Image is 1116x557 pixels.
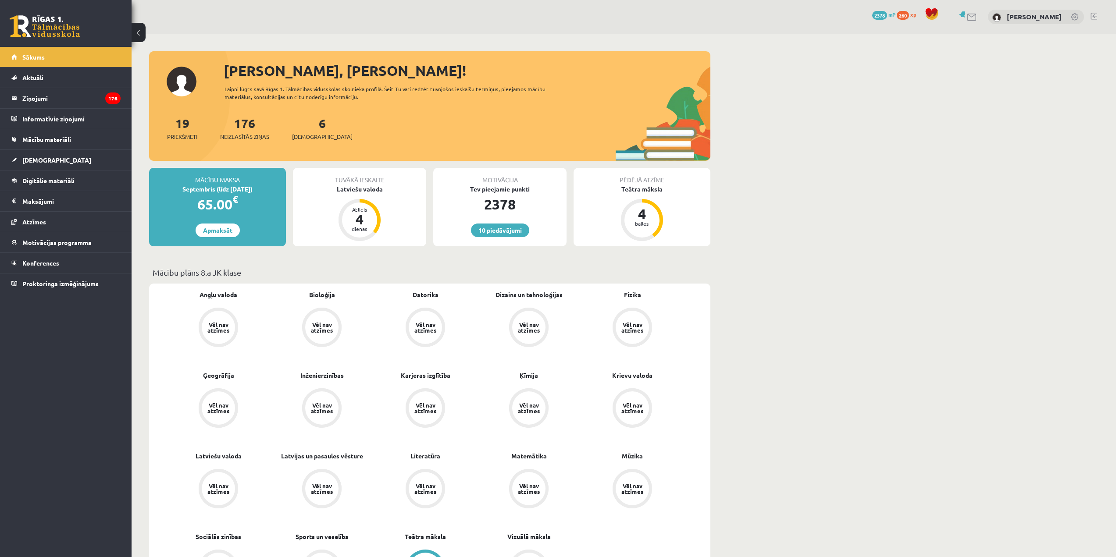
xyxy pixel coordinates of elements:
[517,402,541,414] div: Vēl nav atzīmes
[992,13,1001,22] img: Daniils Gajevskis
[270,388,374,429] a: Vēl nav atzīmes
[872,11,887,20] span: 2378
[612,371,652,380] a: Krievu valoda
[374,469,477,510] a: Vēl nav atzīmes
[167,132,197,141] span: Priekšmeti
[888,11,895,18] span: mP
[11,109,121,129] a: Informatīvie ziņojumi
[11,47,121,67] a: Sākums
[22,88,121,108] legend: Ziņojumi
[477,469,581,510] a: Vēl nav atzīmes
[11,88,121,108] a: Ziņojumi176
[200,290,237,299] a: Angļu valoda
[620,402,645,414] div: Vēl nav atzīmes
[581,388,684,429] a: Vēl nav atzīmes
[507,532,551,541] a: Vizuālā māksla
[105,92,121,104] i: 176
[413,483,438,494] div: Vēl nav atzīmes
[433,184,567,194] div: Tev pieejamie punkti
[310,402,334,414] div: Vēl nav atzīmes
[149,184,286,194] div: Septembris (līdz [DATE])
[401,371,450,380] a: Karjeras izglītība
[293,168,426,184] div: Tuvākā ieskaite
[22,218,46,226] span: Atzīmes
[629,221,655,226] div: balles
[292,132,353,141] span: [DEMOGRAPHIC_DATA]
[293,184,426,242] a: Latviešu valoda Atlicis 4 dienas
[581,308,684,349] a: Vēl nav atzīmes
[10,15,80,37] a: Rīgas 1. Tālmācības vidusskola
[22,238,92,246] span: Motivācijas programma
[270,308,374,349] a: Vēl nav atzīmes
[224,60,710,81] div: [PERSON_NAME], [PERSON_NAME]!
[374,308,477,349] a: Vēl nav atzīmes
[433,194,567,215] div: 2378
[196,451,242,461] a: Latviešu valoda
[167,388,270,429] a: Vēl nav atzīmes
[629,207,655,221] div: 4
[620,322,645,333] div: Vēl nav atzīmes
[517,483,541,494] div: Vēl nav atzīmes
[225,85,561,101] div: Laipni lūgts savā Rīgas 1. Tālmācības vidusskolas skolnieka profilā. Šeit Tu vari redzēt tuvojošo...
[11,150,121,170] a: [DEMOGRAPHIC_DATA]
[292,115,353,141] a: 6[DEMOGRAPHIC_DATA]
[410,451,440,461] a: Literatūra
[300,371,344,380] a: Inženierzinības
[346,212,373,226] div: 4
[220,132,269,141] span: Neizlasītās ziņas
[22,280,99,287] span: Proktoringa izmēģinājums
[517,322,541,333] div: Vēl nav atzīmes
[310,483,334,494] div: Vēl nav atzīmes
[910,11,916,18] span: xp
[310,322,334,333] div: Vēl nav atzīmes
[220,115,269,141] a: 176Neizlasītās ziņas
[149,168,286,184] div: Mācību maksa
[206,483,231,494] div: Vēl nav atzīmes
[11,67,121,88] a: Aktuāli
[206,402,231,414] div: Vēl nav atzīmes
[22,177,75,184] span: Digitālie materiāli
[511,451,547,461] a: Matemātika
[22,109,121,129] legend: Informatīvie ziņojumi
[270,469,374,510] a: Vēl nav atzīmes
[1007,12,1062,21] a: [PERSON_NAME]
[22,259,59,267] span: Konferences
[897,11,920,18] a: 260 xp
[167,469,270,510] a: Vēl nav atzīmes
[167,308,270,349] a: Vēl nav atzīmes
[622,451,643,461] a: Mūzika
[574,168,710,184] div: Pēdējā atzīme
[22,135,71,143] span: Mācību materiāli
[196,224,240,237] a: Apmaksāt
[11,273,121,294] a: Proktoringa izmēģinājums
[413,322,438,333] div: Vēl nav atzīmes
[471,224,529,237] a: 10 piedāvājumi
[22,53,45,61] span: Sākums
[477,388,581,429] a: Vēl nav atzīmes
[11,253,121,273] a: Konferences
[309,290,335,299] a: Bioloģija
[296,532,349,541] a: Sports un veselība
[620,483,645,494] div: Vēl nav atzīmes
[346,207,373,212] div: Atlicis
[872,11,895,18] a: 2378 mP
[897,11,909,20] span: 260
[203,371,234,380] a: Ģeogrāfija
[11,232,121,252] a: Motivācijas programma
[346,226,373,231] div: dienas
[520,371,538,380] a: Ķīmija
[574,184,710,242] a: Teātra māksla 4 balles
[22,74,43,82] span: Aktuāli
[196,532,241,541] a: Sociālās zinības
[477,308,581,349] a: Vēl nav atzīmes
[374,388,477,429] a: Vēl nav atzīmes
[167,115,197,141] a: 19Priekšmeti
[405,532,446,541] a: Teātra māksla
[11,170,121,191] a: Digitālie materiāli
[11,129,121,149] a: Mācību materiāli
[206,322,231,333] div: Vēl nav atzīmes
[22,156,91,164] span: [DEMOGRAPHIC_DATA]
[624,290,641,299] a: Fizika
[413,402,438,414] div: Vēl nav atzīmes
[153,266,707,278] p: Mācību plāns 8.a JK klase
